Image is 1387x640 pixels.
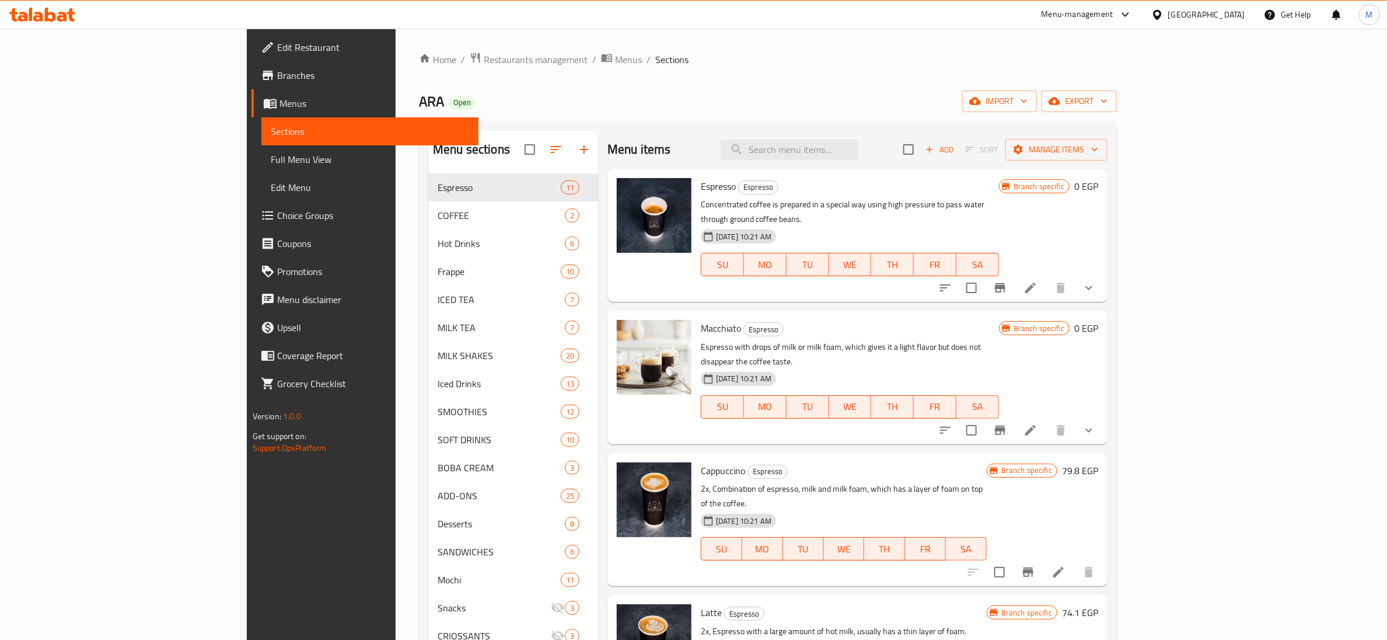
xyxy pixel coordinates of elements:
span: 25 [561,491,579,502]
span: Latte [701,604,722,621]
button: MO [744,253,787,276]
div: Frappe10 [428,258,598,286]
div: Hot Drinks6 [428,229,598,258]
button: MO [742,537,783,561]
div: SOFT DRINKS10 [428,426,598,454]
span: Upsell [277,321,469,335]
span: Select to update [959,276,984,300]
button: Branch-specific-item [1014,558,1042,586]
img: Cappuccino [617,462,691,537]
span: Branch specific [1009,181,1069,192]
button: SA [956,395,999,419]
span: WE [834,256,867,273]
button: export [1042,91,1117,112]
button: FR [905,537,946,561]
span: ADD-ONS [438,489,561,503]
span: MILK SHAKES [438,349,561,363]
span: 12 [561,406,579,418]
a: Choice Groups [251,201,478,229]
div: COFFEE2 [428,201,598,229]
button: delete [1047,274,1075,302]
div: Iced Drinks13 [428,370,598,398]
div: items [561,405,579,419]
span: Branch specific [997,607,1057,618]
span: SA [951,541,982,558]
span: SA [961,256,994,273]
div: BOBA CREAM [438,461,565,475]
a: Edit Menu [261,173,478,201]
span: Frappe [438,265,561,279]
button: Add [921,141,958,159]
div: items [565,236,579,251]
span: Add item [921,141,958,159]
span: Sections [271,124,469,138]
button: Branch-specific-item [986,274,1014,302]
div: items [561,489,579,503]
span: Select section [896,137,921,162]
span: 10 [561,266,579,277]
span: Get support on: [253,429,306,444]
a: Coverage Report [251,342,478,370]
button: Branch-specific-item [986,416,1014,444]
img: Macchiato [617,320,691,395]
button: show more [1075,274,1103,302]
span: 11 [561,575,579,586]
span: Menus [280,96,469,110]
span: Macchiato [701,319,741,337]
div: Espresso [738,180,778,194]
a: Sections [261,117,478,145]
span: COFFEE [438,208,565,222]
span: Edit Menu [271,180,469,194]
div: Espresso [724,607,764,621]
span: Select section first [958,141,1005,159]
div: SOFT DRINKS [438,433,561,447]
p: Concentrated coffee is prepared in a special way using high pressure to pass water through ground... [701,197,999,227]
button: delete [1047,416,1075,444]
span: SANDWICHES [438,545,565,559]
span: 3 [565,603,579,614]
span: Branches [277,68,469,82]
a: Support.OpsPlatform [253,440,327,455]
h2: Menu items [607,141,671,158]
span: Espresso [739,180,778,194]
div: items [565,461,579,475]
a: Coupons [251,229,478,258]
div: items [565,293,579,307]
button: TH [871,253,914,276]
span: Hot Drinks [438,236,565,251]
button: SU [701,253,744,276]
span: Manage items [1015,142,1098,157]
button: SU [701,395,744,419]
span: Desserts [438,517,565,531]
span: MO [749,398,782,415]
div: items [561,433,579,447]
div: Mochi11 [428,566,598,594]
a: Edit menu item [1023,423,1037,437]
span: Espresso [438,180,561,194]
button: Add section [570,135,598,164]
span: Add [924,143,955,156]
span: Choice Groups [277,208,469,222]
button: MO [744,395,787,419]
img: Espresso [617,178,691,253]
span: SA [961,398,994,415]
span: Select all sections [518,137,542,162]
span: Branch specific [1009,323,1069,334]
span: TH [869,541,900,558]
span: MILK TEA [438,321,565,335]
p: Espresso with drops of milk or milk foam, which gives it a light flavor but does not disappear th... [701,340,999,369]
button: TH [871,395,914,419]
div: items [561,573,579,587]
button: FR [914,253,956,276]
span: TU [791,256,824,273]
div: [GEOGRAPHIC_DATA] [1168,8,1245,21]
button: WE [829,395,872,419]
